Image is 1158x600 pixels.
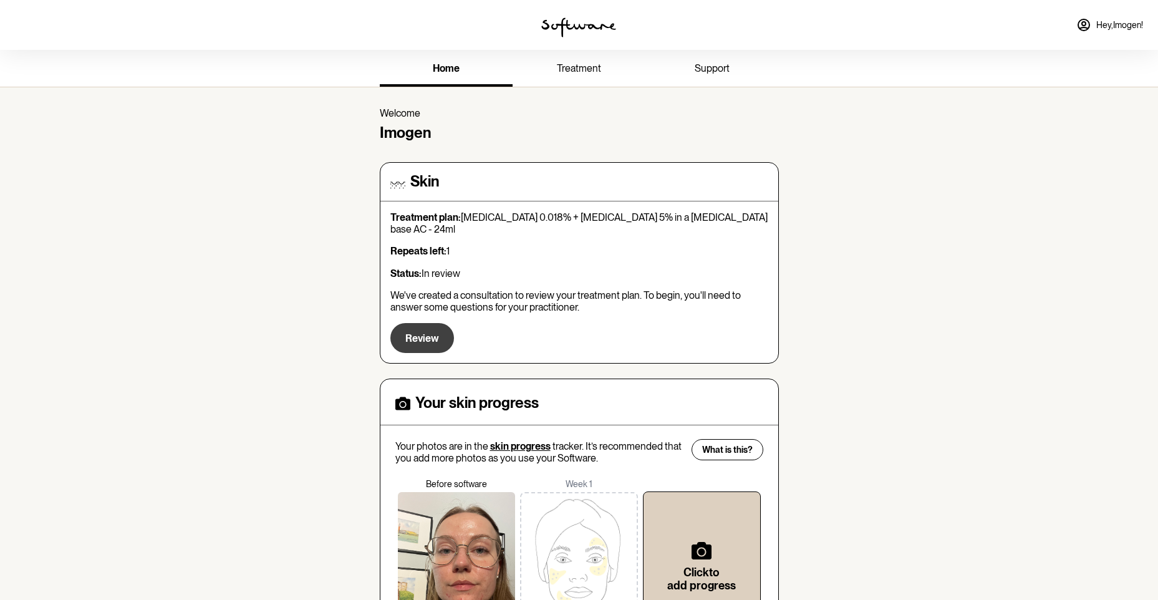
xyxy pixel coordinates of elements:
p: 1 [390,245,768,257]
strong: Treatment plan: [390,211,461,223]
p: [MEDICAL_DATA] 0.018% + [MEDICAL_DATA] 5% in a [MEDICAL_DATA] base AC - 24ml [390,211,768,235]
h4: Imogen [380,124,779,142]
p: Week 1 [518,479,640,490]
button: Review [390,323,454,353]
span: home [433,62,460,74]
p: Welcome [380,107,779,119]
strong: Repeats left: [390,245,446,257]
p: We've created a consultation to review your treatment plan. To begin, you'll need to answer some ... [390,289,768,313]
h4: Skin [410,173,439,191]
a: Hey,Imogen! [1069,10,1151,40]
h4: Your skin progress [415,394,539,412]
span: Review [405,332,439,344]
span: What is this? [702,445,753,455]
p: In review [390,268,768,279]
span: treatment [557,62,601,74]
a: support [645,52,778,87]
p: Your photos are in the tracker. It’s recommended that you add more photos as you use your Software. [395,440,683,464]
h6: Click to add progress [663,566,740,593]
img: software logo [541,17,616,37]
p: Before software [395,479,518,490]
span: skin progress [490,440,551,452]
a: treatment [513,52,645,87]
button: What is this? [692,439,763,460]
strong: Status: [390,268,422,279]
span: support [695,62,730,74]
span: Hey, Imogen ! [1096,20,1143,31]
a: home [380,52,513,87]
